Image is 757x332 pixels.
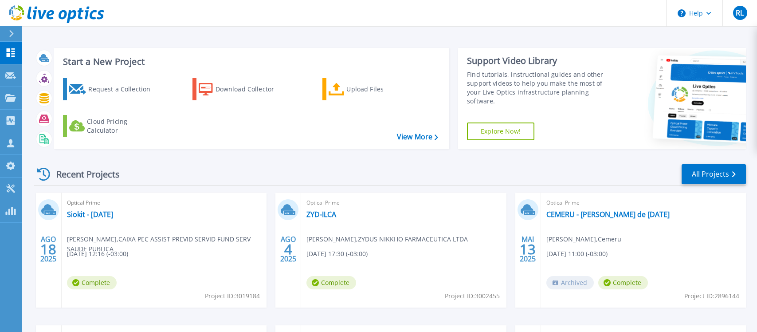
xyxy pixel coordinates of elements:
[40,245,56,253] span: 18
[216,80,286,98] div: Download Collector
[67,276,117,289] span: Complete
[684,291,739,301] span: Project ID: 2896144
[67,198,261,208] span: Optical Prime
[306,249,368,259] span: [DATE] 17:30 (-03:00)
[192,78,291,100] a: Download Collector
[88,80,159,98] div: Request a Collection
[63,78,162,100] a: Request a Collection
[346,80,417,98] div: Upload Files
[284,245,292,253] span: 4
[546,198,741,208] span: Optical Prime
[306,198,501,208] span: Optical Prime
[546,249,608,259] span: [DATE] 11:00 (-03:00)
[322,78,421,100] a: Upload Files
[736,9,744,16] span: RL
[40,233,57,265] div: AGO 2025
[445,291,500,301] span: Project ID: 3002455
[546,210,670,219] a: CEMERU - [PERSON_NAME] de [DATE]
[598,276,648,289] span: Complete
[87,117,158,135] div: Cloud Pricing Calculator
[280,233,297,265] div: AGO 2025
[63,57,438,67] h3: Start a New Project
[397,133,438,141] a: View More
[67,234,267,254] span: [PERSON_NAME] , CAIXA PEC ASSIST PREVID SERVID FUND SERV SAUDE PUBLICA
[306,234,468,244] span: [PERSON_NAME] , ZYDUS NIKKHO FARMACEUTICA LTDA
[34,163,132,185] div: Recent Projects
[546,276,594,289] span: Archived
[63,115,162,137] a: Cloud Pricing Calculator
[205,291,260,301] span: Project ID: 3019184
[519,233,536,265] div: MAI 2025
[467,123,534,140] a: Explore Now!
[67,210,113,219] a: Siokit - [DATE]
[67,249,128,259] span: [DATE] 12:16 (-03:00)
[306,276,356,289] span: Complete
[520,245,536,253] span: 13
[546,234,621,244] span: [PERSON_NAME] , Cemeru
[467,55,612,67] div: Support Video Library
[467,70,612,106] div: Find tutorials, instructional guides and other support videos to help you make the most of your L...
[682,164,746,184] a: All Projects
[306,210,336,219] a: ZYD-ILCA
